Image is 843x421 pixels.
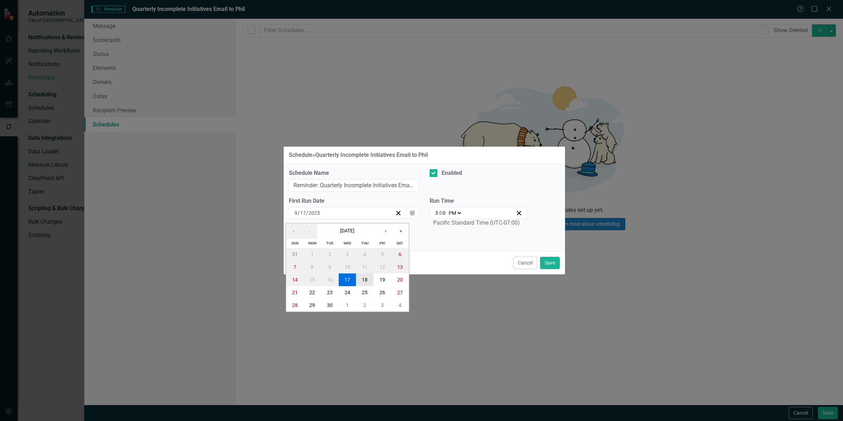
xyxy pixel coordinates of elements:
button: September 2, 2025 [321,248,339,261]
button: September 15, 2025 [303,274,321,286]
abbr: September 2, 2025 [328,252,331,257]
abbr: September 7, 2025 [293,265,296,270]
button: September 14, 2025 [286,274,304,286]
abbr: Friday [380,241,385,246]
button: September 1, 2025 [303,248,321,261]
abbr: September 29, 2025 [309,303,315,308]
abbr: October 4, 2025 [399,303,401,308]
button: August 31, 2025 [286,248,304,261]
input: -- [439,209,446,217]
button: September 3, 2025 [339,248,356,261]
span: : [438,210,439,216]
button: › [378,223,393,239]
div: First Run Date [289,197,419,205]
abbr: September 15, 2025 [309,277,315,283]
abbr: September 9, 2025 [328,265,331,270]
label: Run Time [430,197,527,205]
button: » [393,223,409,239]
button: September 29, 2025 [303,299,321,312]
span: / [306,210,308,216]
abbr: October 3, 2025 [381,303,384,308]
abbr: Monday [308,241,316,246]
input: yyyy [308,209,320,217]
abbr: September 1, 2025 [311,252,314,257]
button: September 21, 2025 [286,286,304,299]
button: September 9, 2025 [321,261,339,274]
abbr: September 13, 2025 [397,265,403,270]
button: September 23, 2025 [321,286,339,299]
abbr: September 6, 2025 [399,252,401,257]
button: September 19, 2025 [374,274,391,286]
button: September 10, 2025 [339,261,356,274]
abbr: September 19, 2025 [380,277,385,283]
abbr: September 21, 2025 [292,290,298,296]
abbr: September 23, 2025 [327,290,333,296]
input: -- [435,209,438,217]
div: Enabled [442,169,462,177]
abbr: September 18, 2025 [362,277,368,283]
button: ‹ [302,223,317,239]
abbr: September 25, 2025 [362,290,368,296]
span: / [298,210,300,216]
label: Schedule Name [289,169,419,177]
div: Pacific Standard Time (UTC-07:00) [433,219,520,227]
button: Save [540,257,560,269]
button: October 2, 2025 [356,299,374,312]
abbr: September 22, 2025 [309,290,315,296]
button: September 5, 2025 [374,248,391,261]
button: September 17, 2025 [339,274,356,286]
abbr: Sunday [291,241,298,246]
button: October 3, 2025 [374,299,391,312]
abbr: September 4, 2025 [363,252,366,257]
abbr: September 8, 2025 [311,265,314,270]
abbr: Wednesday [344,241,351,246]
abbr: Thursday [361,241,369,246]
button: September 20, 2025 [391,274,409,286]
button: Cancel [513,257,537,269]
button: September 22, 2025 [303,286,321,299]
button: September 25, 2025 [356,286,374,299]
input: Schedule Name [289,179,419,192]
abbr: September 27, 2025 [397,290,403,296]
input: dd [300,209,306,217]
abbr: September 3, 2025 [346,252,349,257]
abbr: September 14, 2025 [292,277,298,283]
abbr: October 1, 2025 [346,303,349,308]
abbr: September 12, 2025 [380,265,385,270]
abbr: September 5, 2025 [381,252,384,257]
button: September 6, 2025 [391,248,409,261]
abbr: September 24, 2025 [345,290,350,296]
abbr: September 16, 2025 [327,277,333,283]
button: September 30, 2025 [321,299,339,312]
button: [DATE] [317,223,378,239]
span: [DATE] [340,228,354,233]
abbr: August 31, 2025 [292,252,298,257]
button: September 7, 2025 [286,261,304,274]
input: mm [294,209,298,217]
abbr: Saturday [396,241,403,246]
div: Schedule » Quarterly Incomplete Initiatives Email to Phil [289,152,428,158]
button: October 4, 2025 [391,299,409,312]
button: September 4, 2025 [356,248,374,261]
button: September 18, 2025 [356,274,374,286]
abbr: September 30, 2025 [327,303,333,308]
button: September 28, 2025 [286,299,304,312]
button: September 24, 2025 [339,286,356,299]
button: October 1, 2025 [339,299,356,312]
abbr: September 26, 2025 [380,290,385,296]
abbr: September 10, 2025 [345,265,350,270]
button: September 13, 2025 [391,261,409,274]
abbr: September 17, 2025 [345,277,350,283]
button: September 12, 2025 [374,261,391,274]
abbr: September 20, 2025 [397,277,403,283]
button: September 8, 2025 [303,261,321,274]
button: September 11, 2025 [356,261,374,274]
abbr: October 2, 2025 [363,303,366,308]
button: September 27, 2025 [391,286,409,299]
abbr: September 11, 2025 [362,265,368,270]
button: « [286,223,302,239]
button: September 16, 2025 [321,274,339,286]
button: September 26, 2025 [374,286,391,299]
abbr: Tuesday [326,241,333,246]
abbr: September 28, 2025 [292,303,298,308]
